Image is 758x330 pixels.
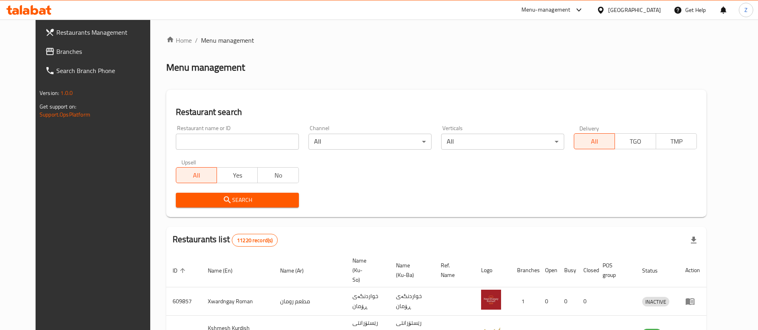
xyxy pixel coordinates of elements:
[56,28,156,37] span: Restaurants Management
[574,133,615,149] button: All
[558,253,577,287] th: Busy
[166,36,192,45] a: Home
[511,253,539,287] th: Branches
[232,237,277,244] span: 11220 record(s)
[511,287,539,316] td: 1
[217,167,258,183] button: Yes
[352,256,380,285] span: Name (Ku-So)
[166,287,201,316] td: 609857
[173,233,278,247] h2: Restaurants list
[308,134,432,150] div: All
[166,36,706,45] nav: breadcrumb
[577,287,596,316] td: 0
[40,101,76,112] span: Get support on:
[220,170,255,181] span: Yes
[679,253,706,287] th: Action
[40,109,90,120] a: Support.OpsPlatform
[642,266,668,275] span: Status
[60,88,73,98] span: 1.0.0
[274,287,346,316] td: مطعم رومان
[481,290,501,310] img: Xwardngay Roman
[441,261,465,280] span: Ref. Name
[39,23,162,42] a: Restaurants Management
[521,5,571,15] div: Menu-management
[642,297,669,306] span: INACTIVE
[659,136,694,147] span: TMP
[441,134,564,150] div: All
[744,6,748,14] span: Z
[39,61,162,80] a: Search Branch Phone
[475,253,511,287] th: Logo
[179,170,214,181] span: All
[603,261,626,280] span: POS group
[280,266,314,275] span: Name (Ar)
[539,253,558,287] th: Open
[182,195,292,205] span: Search
[176,193,299,207] button: Search
[56,47,156,56] span: Branches
[257,167,298,183] button: No
[208,266,243,275] span: Name (En)
[558,287,577,316] td: 0
[685,296,700,306] div: Menu
[173,266,188,275] span: ID
[539,287,558,316] td: 0
[615,133,656,149] button: TGO
[195,36,198,45] li: /
[176,134,299,150] input: Search for restaurant name or ID..
[390,287,434,316] td: خواردنگەی ڕۆمان
[201,287,274,316] td: Xwardngay Roman
[166,61,245,74] h2: Menu management
[608,6,661,14] div: [GEOGRAPHIC_DATA]
[261,170,295,181] span: No
[181,159,196,165] label: Upsell
[346,287,390,316] td: خواردنگەی ڕۆمان
[176,106,697,118] h2: Restaurant search
[40,88,59,98] span: Version:
[39,42,162,61] a: Branches
[176,167,217,183] button: All
[684,231,703,250] div: Export file
[56,66,156,75] span: Search Branch Phone
[577,136,612,147] span: All
[579,125,599,131] label: Delivery
[656,133,697,149] button: TMP
[618,136,653,147] span: TGO
[232,234,278,247] div: Total records count
[396,261,425,280] span: Name (Ku-Ba)
[201,36,254,45] span: Menu management
[577,253,596,287] th: Closed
